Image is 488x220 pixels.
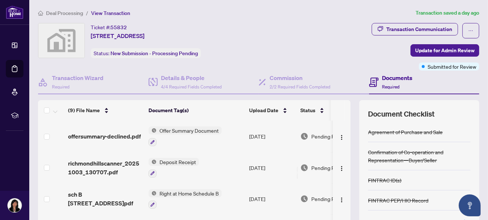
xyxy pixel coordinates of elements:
th: Status [297,100,360,121]
button: Logo [336,130,348,142]
th: Document Tag(s) [146,100,246,121]
button: Status IconOffer Summary Document [149,126,222,146]
span: Required [382,84,400,90]
span: Document Checklist [368,109,435,119]
span: Deposit Receipt [157,158,199,166]
span: Upload Date [249,106,278,114]
button: Logo [336,193,348,205]
img: Logo [339,166,345,171]
h4: Details & People [161,73,222,82]
span: Offer Summary Document [157,126,222,134]
img: Status Icon [149,158,157,166]
span: Pending Review [311,132,348,140]
span: Submitted for Review [428,62,476,71]
img: Profile Icon [8,198,22,212]
article: Transaction saved a day ago [416,9,479,17]
span: sch B [STREET_ADDRESS]pdf [68,190,143,208]
div: Transaction Communication [386,23,452,35]
th: Upload Date [246,100,297,121]
button: Open asap [459,194,481,216]
img: svg%3e [38,23,85,58]
span: Update for Admin Review [415,45,474,56]
div: Confirmation of Co-operation and Representation—Buyer/Seller [368,148,470,164]
span: ellipsis [468,28,473,33]
button: Logo [336,162,348,174]
span: Right at Home Schedule B [157,189,222,197]
span: View Transaction [91,10,130,16]
span: New Submission - Processing Pending [110,50,198,57]
span: 2/2 Required Fields Completed [270,84,330,90]
div: Status: [91,48,201,58]
li: / [86,9,88,17]
td: [DATE] [246,183,297,215]
span: offersummary-declined.pdf [68,132,141,141]
img: logo [6,5,23,19]
span: home [38,11,43,16]
span: Deal Processing [46,10,83,16]
img: Logo [339,134,345,140]
img: Logo [339,197,345,203]
span: 4/4 Required Fields Completed [161,84,222,90]
h4: Documents [382,73,413,82]
span: 55832 [110,24,127,31]
span: (9) File Name [68,106,100,114]
button: Status IconDeposit Receipt [149,158,199,178]
span: [STREET_ADDRESS] [91,31,144,40]
h4: Transaction Wizard [52,73,104,82]
button: Transaction Communication [372,23,458,35]
td: [DATE] [246,121,297,152]
span: richmondhillscanner_20251003_130707.pdf [68,159,143,177]
div: FINTRAC PEP/HIO Record [368,196,428,204]
div: Agreement of Purchase and Sale [368,128,443,136]
img: Status Icon [149,189,157,197]
th: (9) File Name [65,100,146,121]
div: FINTRAC ID(s) [368,176,401,184]
td: [DATE] [246,152,297,183]
button: Update for Admin Review [410,44,479,57]
img: Document Status [300,195,308,203]
h4: Commission [270,73,330,82]
span: Pending Review [311,164,348,172]
img: Document Status [300,164,308,172]
img: Status Icon [149,126,157,134]
span: Status [300,106,315,114]
img: Document Status [300,132,308,140]
div: Ticket #: [91,23,127,31]
span: Required [52,84,70,90]
span: Pending Review [311,195,348,203]
button: Status IconRight at Home Schedule B [149,189,222,209]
